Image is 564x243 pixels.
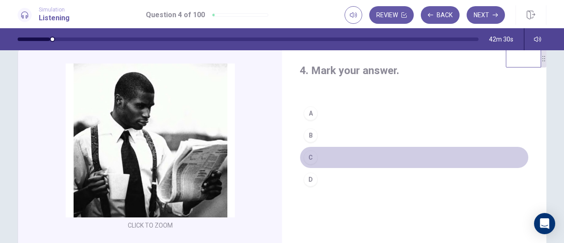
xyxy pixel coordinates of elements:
[534,213,555,234] div: Open Intercom Messenger
[300,64,529,78] h4: 4. Mark your answer.
[300,146,529,168] button: C
[369,6,414,24] button: Review
[304,150,318,164] div: C
[467,6,505,24] button: Next
[421,6,460,24] button: Back
[489,36,513,43] span: 42m 30s
[39,7,70,13] span: Simulation
[300,102,529,124] button: A
[300,168,529,191] button: D
[300,124,529,146] button: B
[146,10,205,20] h1: Question 4 of 100
[304,106,318,120] div: A
[304,128,318,142] div: B
[304,172,318,187] div: D
[39,13,70,23] h1: Listening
